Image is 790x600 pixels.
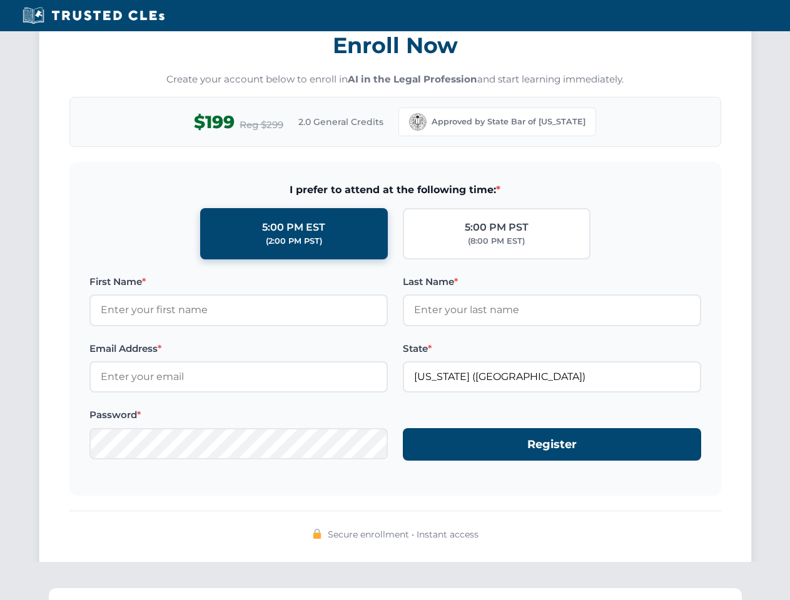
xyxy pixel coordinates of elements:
[403,294,701,326] input: Enter your last name
[262,219,325,236] div: 5:00 PM EST
[328,527,479,541] span: Secure enrollment • Instant access
[312,529,322,539] img: 🔒
[69,26,721,65] h3: Enroll Now
[403,274,701,289] label: Last Name
[89,407,388,422] label: Password
[194,108,235,136] span: $199
[89,294,388,326] input: Enter your first name
[69,72,721,87] p: Create your account below to enroll in and start learning immediately.
[403,428,701,461] button: Register
[468,235,525,247] div: (8:00 PM EST)
[89,361,388,392] input: Enter your email
[89,341,388,356] label: Email Address
[240,117,283,132] span: Reg $299
[403,361,701,392] input: California (CA)
[266,235,322,247] div: (2:00 PM PST)
[348,73,477,85] strong: AI in the Legal Profession
[19,6,168,25] img: Trusted CLEs
[465,219,529,236] div: 5:00 PM PST
[89,182,701,198] span: I prefer to attend at the following time:
[409,113,427,131] img: California Bar
[89,274,388,289] label: First Name
[403,341,701,356] label: State
[432,116,585,128] span: Approved by State Bar of [US_STATE]
[298,115,383,129] span: 2.0 General Credits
